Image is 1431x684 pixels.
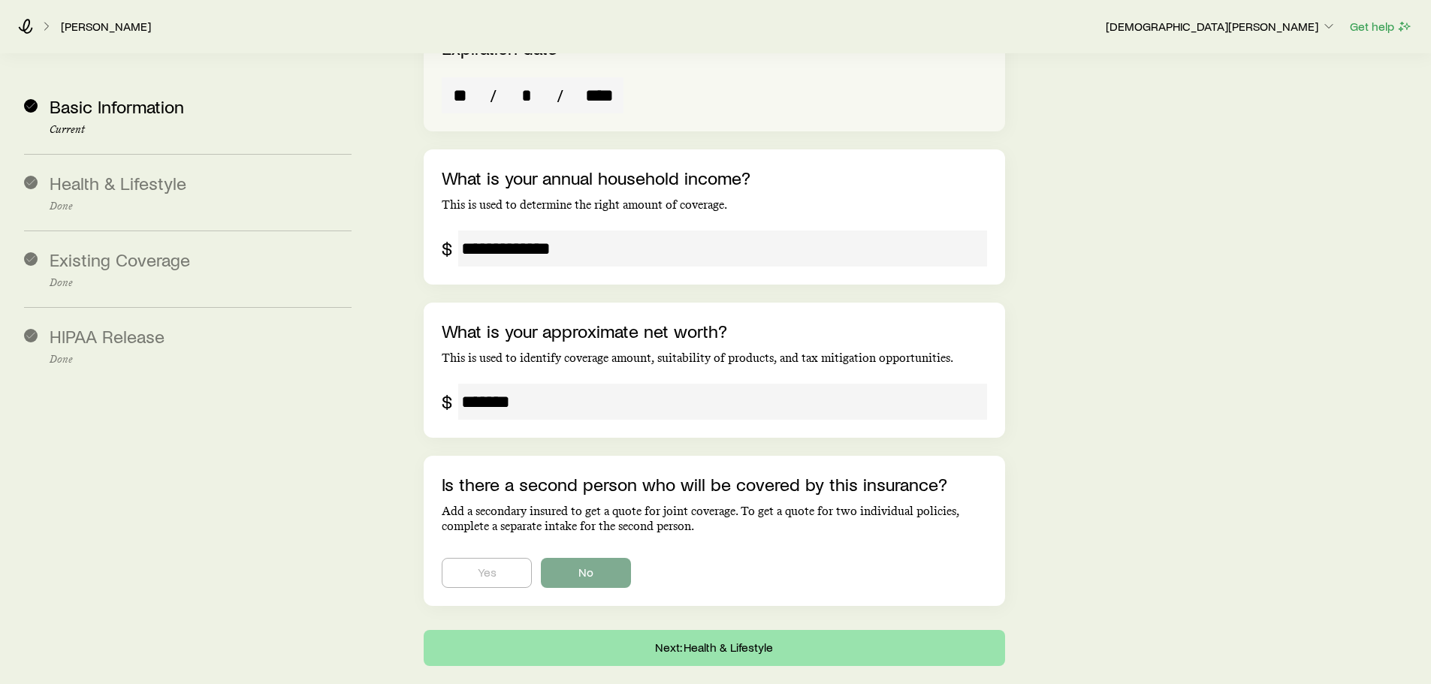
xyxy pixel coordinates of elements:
[50,277,352,289] p: Done
[50,249,190,270] span: Existing Coverage
[442,558,532,588] button: Yes
[442,474,986,495] p: Is there a second person who will be covered by this insurance?
[1105,18,1337,36] button: [DEMOGRAPHIC_DATA][PERSON_NAME]
[442,238,452,259] div: $
[551,85,569,106] span: /
[1349,18,1413,35] button: Get help
[1106,19,1336,34] p: [DEMOGRAPHIC_DATA][PERSON_NAME]
[424,630,1004,666] button: Next: Health & Lifestyle
[442,197,986,212] p: This is used to determine the right amount of coverage.
[50,200,352,212] p: Done
[541,558,631,588] button: No
[50,124,352,136] p: Current
[442,504,986,534] p: Add a secondary insured to get a quote for joint coverage. To get a quote for two individual poli...
[442,351,986,366] p: This is used to identify coverage amount, suitability of products, and tax mitigation opportunities.
[442,167,986,188] p: What is your annual household income?
[50,95,184,117] span: Basic Information
[484,85,503,106] span: /
[50,354,352,366] p: Done
[442,321,986,342] p: What is your approximate net worth?
[50,325,165,347] span: HIPAA Release
[60,20,152,34] a: [PERSON_NAME]
[442,391,452,412] div: $
[50,172,186,194] span: Health & Lifestyle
